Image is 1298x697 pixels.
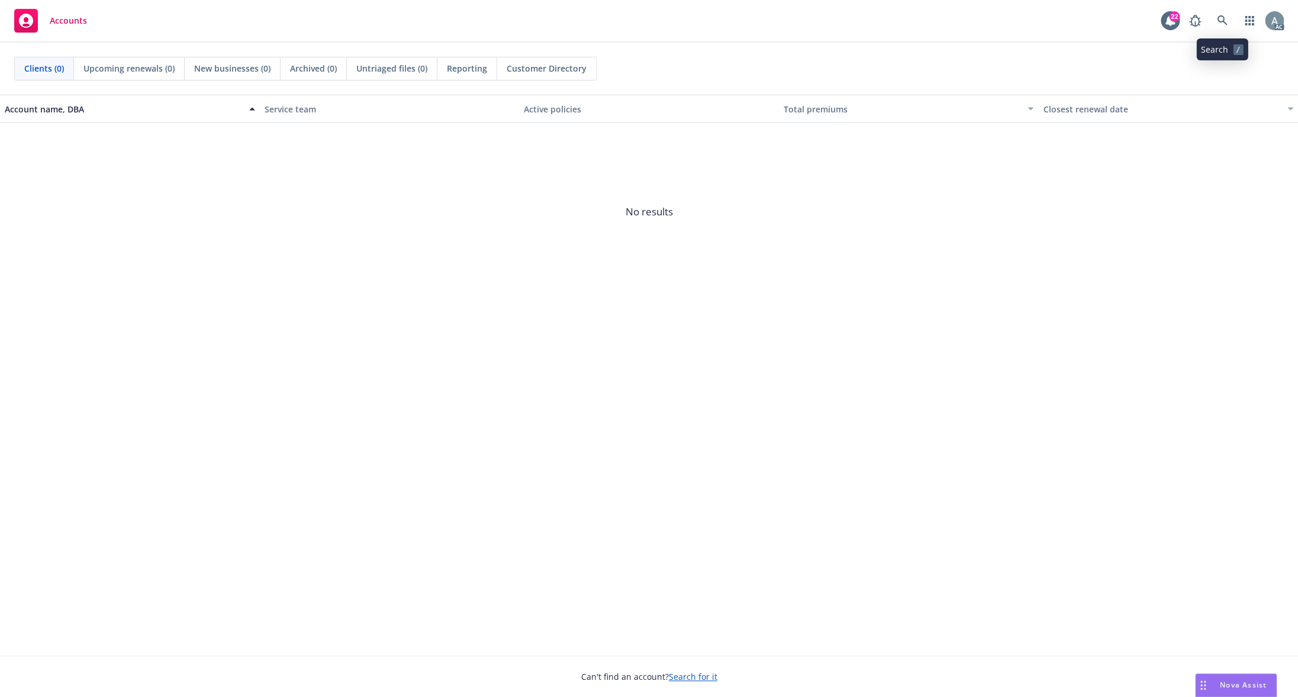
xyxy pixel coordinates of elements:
a: Accounts [9,4,92,37]
div: Account name, DBA [5,103,242,115]
span: Nova Assist [1220,680,1267,690]
button: Nova Assist [1195,673,1277,697]
span: Accounts [50,16,87,25]
a: Search [1210,9,1234,33]
span: Reporting [447,62,487,75]
div: Active policies [524,103,774,115]
span: Clients (0) [24,62,64,75]
div: 22 [1169,11,1180,22]
button: Total premiums [779,95,1039,123]
button: Closest renewal date [1038,95,1298,123]
span: Customer Directory [507,62,587,75]
span: Archived (0) [290,62,337,75]
a: Report a Bug [1183,9,1207,33]
span: Upcoming renewals (0) [83,62,175,75]
img: photo [1265,11,1284,30]
span: New businesses (0) [194,62,270,75]
button: Active policies [519,95,779,123]
a: Switch app [1238,9,1261,33]
a: Search for it [669,671,717,682]
span: Untriaged files (0) [356,62,427,75]
div: Service team [265,103,515,115]
div: Closest renewal date [1043,103,1280,115]
span: Can't find an account? [581,670,717,683]
div: Drag to move [1196,674,1210,696]
button: Service team [260,95,520,123]
div: Total premiums [784,103,1021,115]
